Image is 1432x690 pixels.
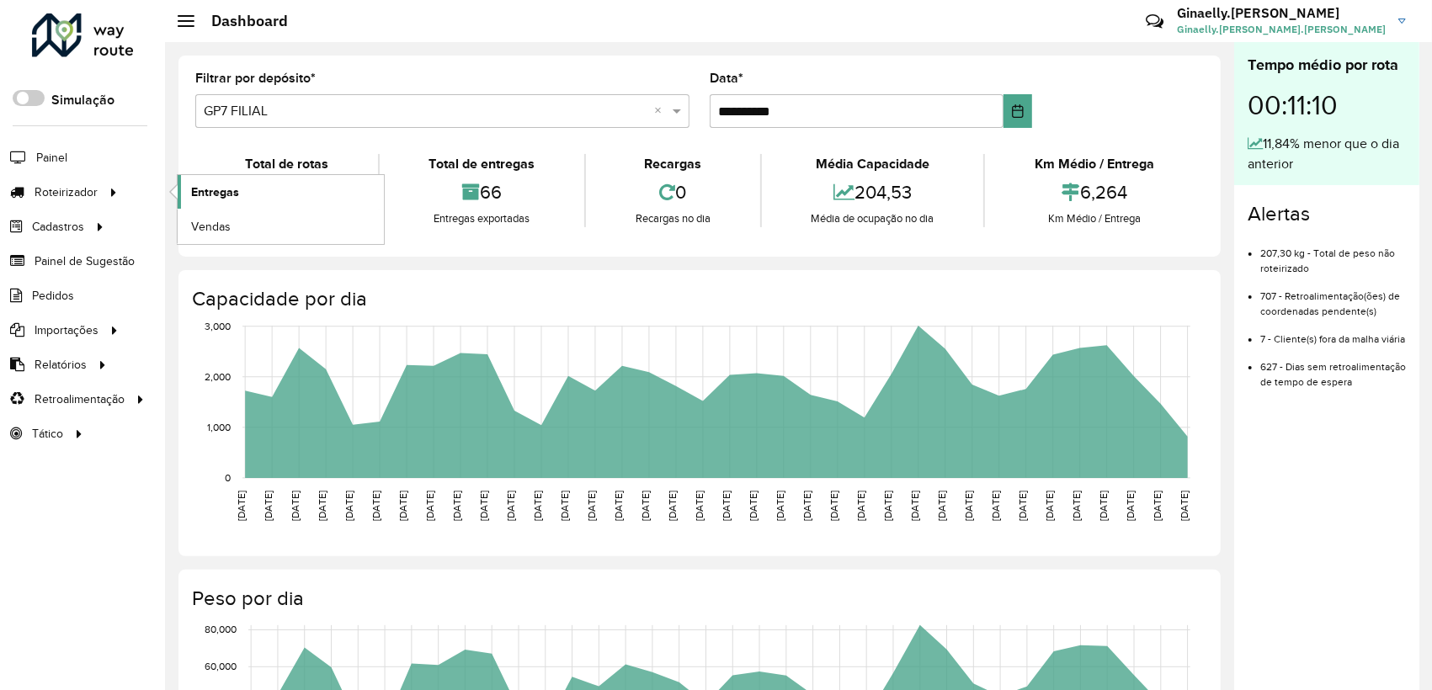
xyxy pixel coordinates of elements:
[35,252,135,270] span: Painel de Sugestão
[178,210,384,243] a: Vendas
[945,5,1121,50] div: Críticas? Dúvidas? Elogios? Sugestões? Entre em contato conosco!
[192,586,1204,611] h4: Peso por dia
[1125,491,1136,521] text: [DATE]
[909,491,920,521] text: [DATE]
[586,491,597,521] text: [DATE]
[882,491,893,521] text: [DATE]
[1071,491,1082,521] text: [DATE]
[1260,233,1406,276] li: 207,30 kg - Total de peso não roteirizado
[35,183,98,201] span: Roteirizador
[505,491,516,521] text: [DATE]
[1179,491,1190,521] text: [DATE]
[397,491,408,521] text: [DATE]
[205,321,231,332] text: 3,000
[766,174,980,210] div: 204,53
[590,154,756,174] div: Recargas
[51,90,114,110] label: Simulação
[194,12,288,30] h2: Dashboard
[35,390,125,408] span: Retroalimentação
[1044,491,1055,521] text: [DATE]
[667,491,678,521] text: [DATE]
[748,491,759,521] text: [DATE]
[1098,491,1109,521] text: [DATE]
[205,661,237,672] text: 60,000
[1137,3,1173,40] a: Contato Rápido
[766,210,980,227] div: Média de ocupação no dia
[590,174,756,210] div: 0
[990,491,1001,521] text: [DATE]
[654,101,668,121] span: Clear all
[801,491,812,521] text: [DATE]
[370,491,381,521] text: [DATE]
[590,210,756,227] div: Recargas no dia
[1260,319,1406,347] li: 7 - Cliente(s) fora da malha viária
[384,174,581,210] div: 66
[32,425,63,443] span: Tático
[989,210,1200,227] div: Km Médio / Entrega
[613,491,624,521] text: [DATE]
[225,472,231,483] text: 0
[1248,54,1406,77] div: Tempo médio por rota
[1003,94,1032,128] button: Choose Date
[263,491,274,521] text: [DATE]
[710,68,743,88] label: Data
[989,154,1200,174] div: Km Médio / Entrega
[35,356,87,374] span: Relatórios
[384,210,581,227] div: Entregas exportadas
[478,491,489,521] text: [DATE]
[1248,134,1406,174] div: 11,84% menor que o dia anterior
[343,491,354,521] text: [DATE]
[1177,5,1386,21] h3: Ginaelly.[PERSON_NAME]
[1248,202,1406,226] h4: Alertas
[205,371,231,382] text: 2,000
[1177,22,1386,37] span: Ginaelly.[PERSON_NAME].[PERSON_NAME]
[694,491,705,521] text: [DATE]
[1152,491,1163,521] text: [DATE]
[200,154,374,174] div: Total de rotas
[1017,491,1028,521] text: [DATE]
[205,624,237,635] text: 80,000
[32,287,74,305] span: Pedidos
[766,154,980,174] div: Média Capacidade
[35,321,98,339] span: Importações
[721,491,732,521] text: [DATE]
[207,422,231,433] text: 1,000
[32,218,84,236] span: Cadastros
[989,174,1200,210] div: 6,264
[559,491,570,521] text: [DATE]
[384,154,581,174] div: Total de entregas
[828,491,839,521] text: [DATE]
[178,175,384,209] a: Entregas
[640,491,651,521] text: [DATE]
[963,491,974,521] text: [DATE]
[191,218,231,236] span: Vendas
[1248,77,1406,134] div: 00:11:10
[192,287,1204,311] h4: Capacidade por dia
[317,491,327,521] text: [DATE]
[775,491,785,521] text: [DATE]
[532,491,543,521] text: [DATE]
[191,183,239,201] span: Entregas
[290,491,301,521] text: [DATE]
[451,491,462,521] text: [DATE]
[855,491,866,521] text: [DATE]
[36,149,67,167] span: Painel
[424,491,435,521] text: [DATE]
[936,491,947,521] text: [DATE]
[1260,347,1406,390] li: 627 - Dias sem retroalimentação de tempo de espera
[195,68,316,88] label: Filtrar por depósito
[1260,276,1406,319] li: 707 - Retroalimentação(ões) de coordenadas pendente(s)
[236,491,247,521] text: [DATE]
